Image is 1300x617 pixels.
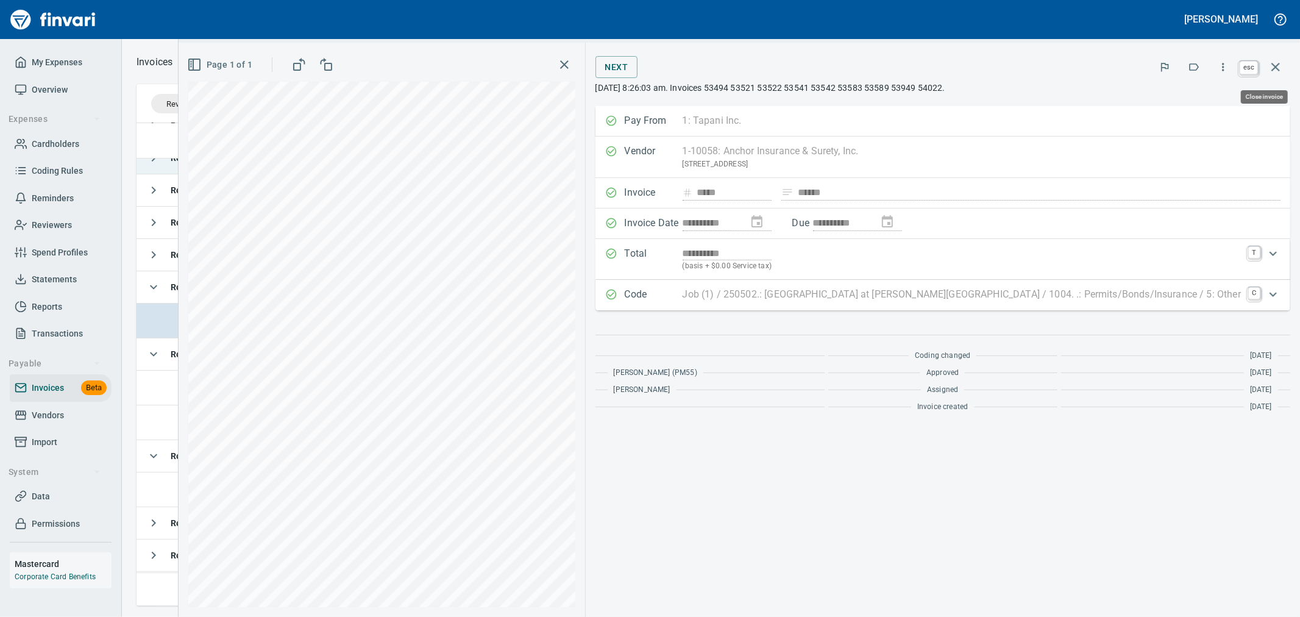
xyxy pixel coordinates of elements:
strong: Reviewer : [171,451,212,461]
span: Cardholders [32,137,79,152]
p: Total [625,246,683,273]
strong: Reviewer : [171,551,212,560]
strong: Reviewer : [171,282,212,292]
span: Page 1 of 1 [190,57,252,73]
nav: breadcrumb [137,55,172,70]
span: Overview [32,82,68,98]
a: InvoicesBeta [10,374,112,402]
button: Expenses [4,108,105,130]
p: Invoices [137,55,172,70]
span: PM20 (jarrent, lukeb, [PERSON_NAME]) [171,218,363,227]
span: Statements [32,272,77,287]
button: Flag [1151,54,1178,80]
h5: [PERSON_NAME] [1185,13,1258,26]
span: Import [32,435,57,450]
a: My Expenses [10,49,112,76]
span: Transactions [32,326,83,341]
span: [DATE] [1250,350,1272,362]
button: Labels [1181,54,1207,80]
a: esc [1240,61,1258,74]
a: Vendors [10,402,112,429]
span: [DATE] [1250,367,1272,379]
a: Data [10,483,112,510]
a: Statements [10,266,112,293]
span: Reviewers [32,218,72,233]
p: Code [625,287,683,303]
a: Reports [10,293,112,321]
span: Expenses [9,112,101,127]
div: Expand [595,280,1290,310]
span: Assigned [927,384,958,396]
span: Vendors [32,408,64,423]
span: [PERSON_NAME] [614,384,670,396]
p: Job (1) / 250502.: [GEOGRAPHIC_DATA] at [PERSON_NAME][GEOGRAPHIC_DATA] / 1004. .: Permits/Bonds/I... [683,287,1241,302]
span: [PERSON_NAME] (PM55) [614,367,697,379]
span: Invoices [32,380,64,396]
span: PM61 [171,250,235,260]
a: Cardholders [10,130,112,158]
a: Transactions [10,320,112,348]
span: Invoice created [917,401,968,413]
span: Permissions [32,516,80,532]
span: [DATE] [1250,401,1272,413]
div: Reviewer [151,94,226,113]
strong: Reviewer : [171,185,212,195]
span: Beta [81,381,107,395]
span: System [9,465,101,480]
span: [DATE] [1250,384,1272,396]
button: [PERSON_NAME] [1182,10,1261,29]
button: Page 1 of 1 [185,54,257,76]
span: Approved [926,367,959,379]
a: Corporate Card Benefits [15,572,96,581]
a: Import [10,429,112,456]
span: Reports [32,299,62,315]
button: More [1210,54,1237,80]
button: Payable [4,352,105,375]
a: Overview [10,76,112,104]
span: PM33 ([PERSON_NAME], elleb, [PERSON_NAME], [PERSON_NAME]) [171,518,471,528]
a: C [1248,287,1260,299]
strong: Reviewer : [171,349,212,359]
span: Next [605,60,628,75]
strong: Reviewer : [171,153,212,163]
span: Reminders [32,191,74,206]
p: (basis + $0.00 Service tax) [683,260,1241,273]
span: Coding Rules [32,163,83,179]
span: Spend Profiles [32,245,88,260]
span: PM58 (markt, walkerc) [171,349,300,359]
a: Permissions [10,510,112,538]
div: Expand [595,239,1290,280]
button: Upload an Invoice [172,55,197,70]
img: Finvari [7,5,99,34]
strong: Reviewer : [171,518,212,528]
h6: Mastercard [15,557,112,571]
button: Next [595,56,638,79]
span: Reviewer [166,99,198,109]
span: Coding changed [915,350,970,362]
span: PM30 ([PERSON_NAME], [PERSON_NAME], [PERSON_NAME], [PERSON_NAME]) [171,185,520,195]
a: T [1248,246,1260,259]
span: PM52 ([PERSON_NAME], [PERSON_NAME]) [171,451,380,461]
span: PM25 (elleb, [PERSON_NAME], [PERSON_NAME]) [171,551,401,560]
span: Data [32,489,50,504]
span: My Expenses [32,55,82,70]
a: Coding Rules [10,157,112,185]
span: PM32 ([PERSON_NAME], [PERSON_NAME], [PERSON_NAME]) [171,153,450,163]
strong: Reviewer : [171,250,212,260]
a: Reviewers [10,212,112,239]
a: Reminders [10,185,112,212]
span: Payable [9,356,101,371]
span: PM55 (coryg) [171,282,265,292]
a: Spend Profiles [10,239,112,266]
strong: Reviewer : [171,218,212,227]
p: [DATE] 8:26:03 am. Invoices 53494 53521 53522 53541 53542 53583 53589 53949 54022. [595,82,1290,94]
button: System [4,461,105,483]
